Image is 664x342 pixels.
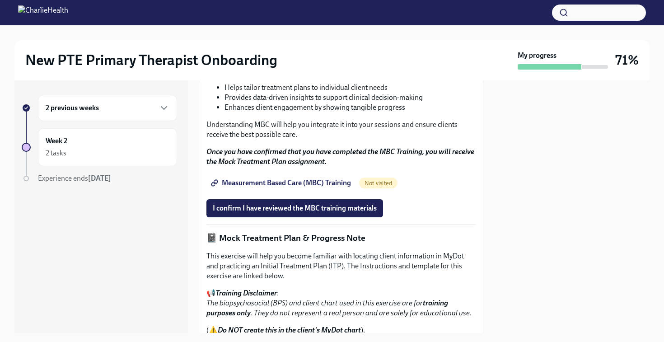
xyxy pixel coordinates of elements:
strong: training purposes only [206,299,448,317]
h6: 2 previous weeks [46,103,99,113]
li: Enhances client engagement by showing tangible progress [224,103,476,112]
li: Helps tailor treatment plans to individual client needs [224,83,476,93]
a: Measurement Based Care (MBC) Training [206,174,357,192]
h3: 71% [615,52,639,68]
strong: Do NOT create this in the client's MyDot chart [218,326,361,334]
li: Provides data-driven insights to support clinical decision-making [224,93,476,103]
strong: [DATE] [88,174,111,183]
p: 📢 : [206,288,476,318]
p: This exercise will help you become familiar with locating client information in MyDot and practic... [206,251,476,281]
span: Not visited [359,180,397,187]
button: I confirm I have reviewed the MBC training materials [206,199,383,217]
a: Week 22 tasks [22,128,177,166]
span: Experience ends [38,174,111,183]
img: CharlieHealth [18,5,68,20]
strong: My progress [518,51,556,61]
p: (⚠️ ). [206,325,476,335]
em: The biopsychosocial (BPS) and client chart used in this exercise are for . They do not represent ... [206,299,472,317]
h2: New PTE Primary Therapist Onboarding [25,51,277,69]
h6: Week 2 [46,136,67,146]
strong: Once you have confirmed that you have completed the MBC Training, you will receive the Mock Treat... [206,147,474,166]
span: I confirm I have reviewed the MBC training materials [213,204,377,213]
span: Measurement Based Care (MBC) Training [213,178,351,187]
div: 2 tasks [46,148,66,158]
p: 📓 Mock Treatment Plan & Progress Note [206,232,476,244]
div: 2 previous weeks [38,95,177,121]
p: Understanding MBC will help you integrate it into your sessions and ensure clients receive the be... [206,120,476,140]
strong: Training Disclaimer [215,289,277,297]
